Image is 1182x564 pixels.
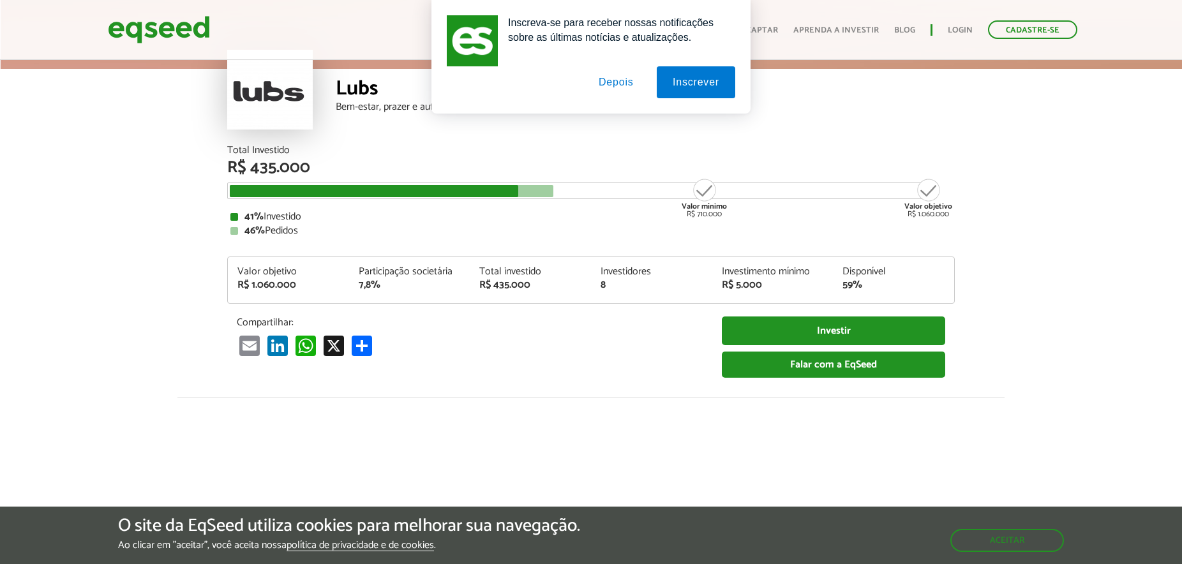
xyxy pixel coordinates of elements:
a: LinkedIn [265,335,290,356]
div: Investidores [601,267,703,277]
p: Compartilhar: [237,316,703,329]
div: R$ 1.060.000 [237,280,340,290]
strong: Valor mínimo [682,200,727,212]
div: R$ 435.000 [479,280,581,290]
div: 8 [601,280,703,290]
a: Email [237,335,262,356]
div: Inscreva-se para receber nossas notificações sobre as últimas notícias e atualizações. [498,15,735,45]
div: Valor objetivo [237,267,340,277]
strong: 41% [244,208,264,225]
div: Pedidos [230,226,952,236]
div: 59% [842,280,945,290]
div: Participação societária [359,267,461,277]
button: Depois [583,66,650,98]
div: R$ 5.000 [722,280,824,290]
div: Total investido [479,267,581,277]
div: R$ 1.060.000 [904,177,952,218]
a: Falar com a EqSeed [722,352,945,378]
div: 7,8% [359,280,461,290]
div: Investimento mínimo [722,267,824,277]
button: Inscrever [657,66,735,98]
div: Total Investido [227,145,955,156]
h5: O site da EqSeed utiliza cookies para melhorar sua navegação. [118,516,580,536]
div: Disponível [842,267,945,277]
strong: Valor objetivo [904,200,952,212]
a: Compartilhar [349,335,375,356]
a: WhatsApp [293,335,318,356]
a: política de privacidade e de cookies [287,540,434,551]
a: X [321,335,347,356]
div: R$ 435.000 [227,160,955,176]
a: Investir [722,316,945,345]
div: Investido [230,212,952,222]
img: notification icon [447,15,498,66]
p: Ao clicar em "aceitar", você aceita nossa . [118,539,580,551]
button: Aceitar [950,529,1064,552]
strong: 46% [244,222,265,239]
div: R$ 710.000 [680,177,728,218]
